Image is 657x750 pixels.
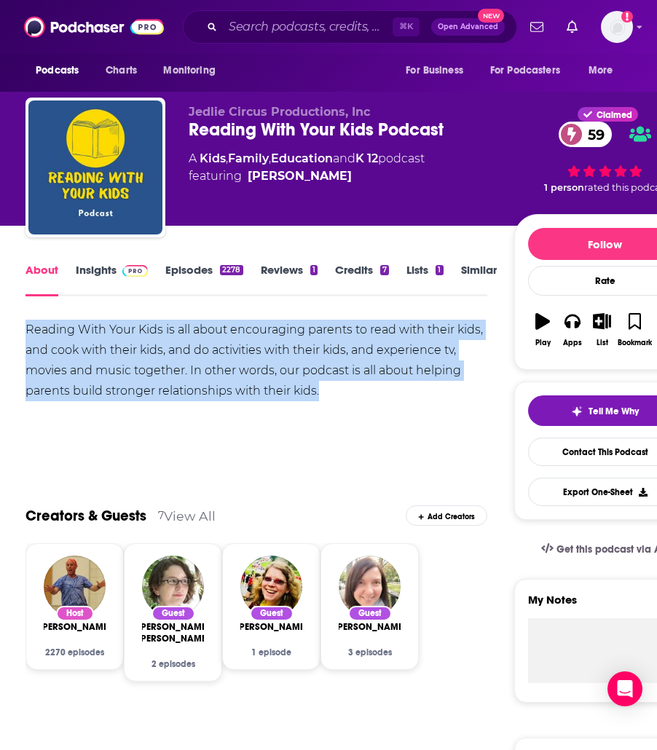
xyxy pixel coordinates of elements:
span: Claimed [597,111,632,119]
a: Kids [200,151,226,165]
a: View All [164,508,216,524]
a: Reviews1 [261,263,318,296]
a: Education [271,151,333,165]
a: Lists1 [406,263,443,296]
a: Kate Alice Marshall [137,621,210,644]
span: , [269,151,271,165]
button: open menu [396,57,481,84]
a: Similar [461,263,497,296]
svg: Add a profile image [621,11,633,23]
input: Search podcasts, credits, & more... [223,15,393,39]
button: open menu [481,57,581,84]
img: Christa Avampato [339,556,401,617]
span: [PERSON_NAME] [334,621,406,633]
span: Tell Me Why [589,406,639,417]
div: Guest [152,606,195,621]
div: 2 episodes [142,659,204,669]
button: open menu [578,57,632,84]
a: Jed Doherty [248,167,352,185]
div: List [597,339,608,347]
button: Apps [557,304,587,356]
span: 1 person [544,182,584,193]
span: ⌘ K [393,17,420,36]
span: [PERSON_NAME] [39,621,111,633]
span: For Podcasters [490,60,560,81]
div: 2270 episodes [44,647,106,658]
div: Open Intercom Messenger [607,671,642,706]
img: Podchaser - Follow, Share and Rate Podcasts [24,13,164,41]
span: More [589,60,613,81]
a: 59 [559,122,612,147]
span: Open Advanced [438,23,498,31]
a: Carolyn Kiel [235,621,308,633]
div: Guest [250,606,294,621]
span: featuring [189,167,425,185]
div: Reading With Your Kids is all about encouraging parents to read with their kids, and cook with th... [25,320,487,401]
span: [PERSON_NAME] [PERSON_NAME] [137,621,210,644]
div: Add Creators [406,505,487,526]
a: Charts [96,57,146,84]
a: Christa Avampato [334,621,406,633]
img: Reading With Your Kids Podcast [28,100,162,234]
a: InsightsPodchaser Pro [76,263,148,296]
div: 7 [158,509,164,522]
div: Play [535,339,551,347]
span: Jedlie Circus Productions, Inc [189,105,370,119]
img: Podchaser Pro [122,265,148,277]
button: Bookmark [617,304,653,356]
span: , [226,151,228,165]
a: Episodes2278 [165,263,243,296]
img: Carolyn Kiel [240,556,302,617]
button: Show profile menu [601,11,633,43]
div: 2278 [220,265,243,275]
div: 7 [380,265,389,275]
button: open menu [153,57,234,84]
span: For Business [406,60,463,81]
span: 59 [573,122,612,147]
div: 1 [436,265,443,275]
a: K 12 [355,151,378,165]
div: Bookmark [618,339,652,347]
a: Credits7 [335,263,389,296]
span: New [478,9,504,23]
span: Charts [106,60,137,81]
button: Open AdvancedNew [431,18,505,36]
button: List [587,304,617,356]
button: Play [528,304,558,356]
span: Logged in as sarahhallprinc [601,11,633,43]
a: Show notifications dropdown [561,15,583,39]
a: Jed Doherty [39,621,111,633]
a: Show notifications dropdown [524,15,549,39]
div: A podcast [189,150,425,185]
img: User Profile [601,11,633,43]
div: Host [56,606,94,621]
span: [PERSON_NAME] [235,621,308,633]
div: 1 episode [240,647,302,658]
span: Podcasts [36,60,79,81]
div: 1 [310,265,318,275]
span: and [333,151,355,165]
img: Kate Alice Marshall [142,556,204,617]
span: Monitoring [163,60,215,81]
a: Family [228,151,269,165]
a: Creators & Guests [25,507,146,525]
img: Jed Doherty [44,556,106,617]
div: Apps [563,339,582,347]
div: Guest [348,606,392,621]
div: 3 episodes [339,647,401,658]
div: Search podcasts, credits, & more... [183,10,517,44]
img: tell me why sparkle [571,406,583,417]
button: open menu [25,57,98,84]
a: About [25,263,58,296]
